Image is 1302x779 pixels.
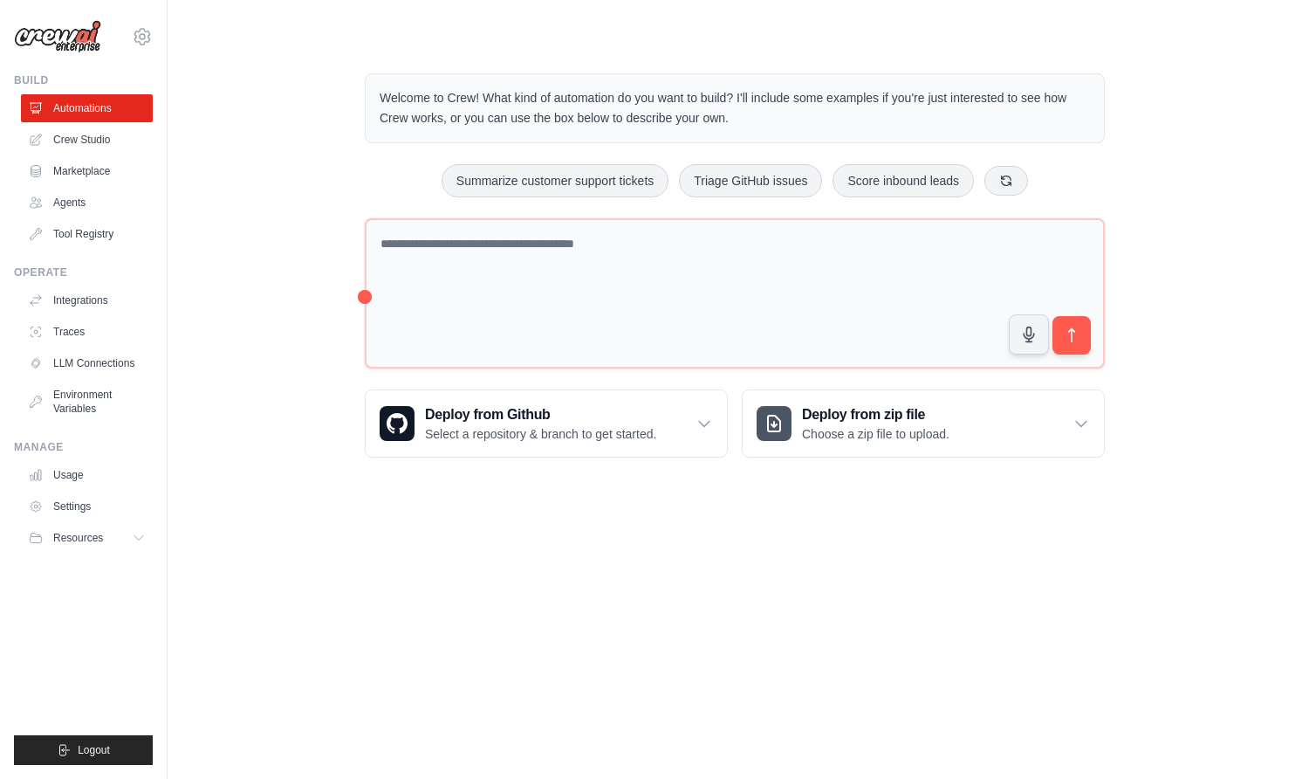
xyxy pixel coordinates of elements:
[14,73,153,87] div: Build
[21,493,153,520] a: Settings
[14,440,153,454] div: Manage
[21,189,153,217] a: Agents
[425,425,656,443] p: Select a repository & branch to get started.
[679,164,822,197] button: Triage GitHub issues
[21,349,153,377] a: LLM Connections
[21,318,153,346] a: Traces
[21,157,153,185] a: Marketplace
[21,524,153,552] button: Resources
[21,126,153,154] a: Crew Studio
[802,425,949,443] p: Choose a zip file to upload.
[380,88,1090,128] p: Welcome to Crew! What kind of automation do you want to build? I'll include some examples if you'...
[78,743,110,757] span: Logout
[442,164,668,197] button: Summarize customer support tickets
[53,531,103,545] span: Resources
[833,164,974,197] button: Score inbound leads
[21,286,153,314] a: Integrations
[14,735,153,765] button: Logout
[21,381,153,423] a: Environment Variables
[14,20,101,53] img: Logo
[21,220,153,248] a: Tool Registry
[425,404,656,425] h3: Deploy from Github
[21,461,153,489] a: Usage
[14,265,153,279] div: Operate
[802,404,949,425] h3: Deploy from zip file
[21,94,153,122] a: Automations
